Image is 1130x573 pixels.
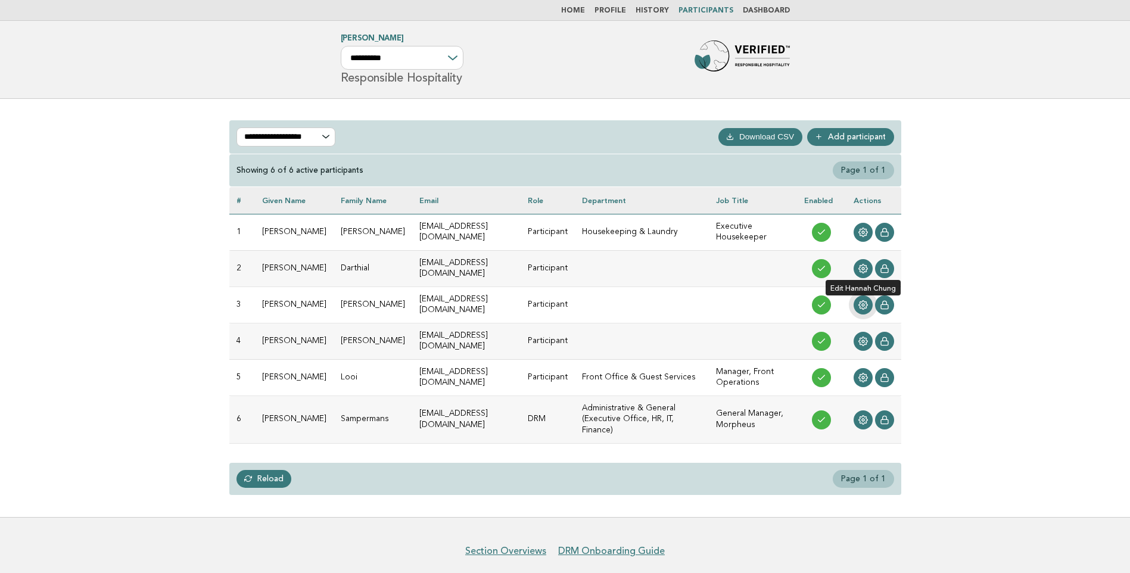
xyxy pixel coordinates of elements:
td: 4 [229,323,255,360]
th: Email [412,187,521,214]
a: Home [561,7,585,14]
a: [PERSON_NAME] [341,35,404,42]
img: Forbes Travel Guide [695,41,790,79]
div: Showing 6 of 6 active participants [236,165,363,176]
td: [EMAIL_ADDRESS][DOMAIN_NAME] [412,286,521,323]
a: Section Overviews [465,545,546,557]
td: [PERSON_NAME] [255,396,334,443]
th: Role [521,187,575,214]
a: Participants [678,7,733,14]
th: Enabled [797,187,846,214]
td: Participant [521,214,575,250]
td: [PERSON_NAME] [255,286,334,323]
a: Add participant [807,128,894,146]
td: Participant [521,250,575,286]
th: # [229,187,255,214]
td: [PERSON_NAME] [334,286,412,323]
td: [PERSON_NAME] [255,360,334,396]
td: Participant [521,323,575,360]
h1: Responsible Hospitality [341,35,463,84]
a: Profile [594,7,626,14]
a: DRM Onboarding Guide [558,545,665,557]
td: [EMAIL_ADDRESS][DOMAIN_NAME] [412,396,521,443]
td: [PERSON_NAME] [255,250,334,286]
td: [PERSON_NAME] [334,214,412,250]
td: 3 [229,286,255,323]
td: General Manager, Morpheus [709,396,796,443]
td: Front Office & Guest Services [575,360,709,396]
td: [EMAIL_ADDRESS][DOMAIN_NAME] [412,360,521,396]
td: [EMAIL_ADDRESS][DOMAIN_NAME] [412,250,521,286]
td: Executive Housekeeper [709,214,796,250]
td: [PERSON_NAME] [255,323,334,360]
td: Manager, Front Operations [709,360,796,396]
td: Housekeeping & Laundry [575,214,709,250]
td: 2 [229,250,255,286]
td: Administrative & General (Executive Office, HR, IT, Finance) [575,396,709,443]
td: DRM [521,396,575,443]
a: History [636,7,669,14]
th: Given name [255,187,334,214]
td: Participant [521,360,575,396]
td: Participant [521,286,575,323]
td: [PERSON_NAME] [334,323,412,360]
td: Looi [334,360,412,396]
td: [EMAIL_ADDRESS][DOMAIN_NAME] [412,323,521,360]
a: Dashboard [743,7,790,14]
button: Download CSV [718,128,802,146]
td: Sampermans [334,396,412,443]
th: Job Title [709,187,796,214]
th: Department [575,187,709,214]
td: [PERSON_NAME] [255,214,334,250]
td: Darthial [334,250,412,286]
td: [EMAIL_ADDRESS][DOMAIN_NAME] [412,214,521,250]
td: 6 [229,396,255,443]
td: 1 [229,214,255,250]
td: 5 [229,360,255,396]
a: Reload [236,470,292,488]
th: Family name [334,187,412,214]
